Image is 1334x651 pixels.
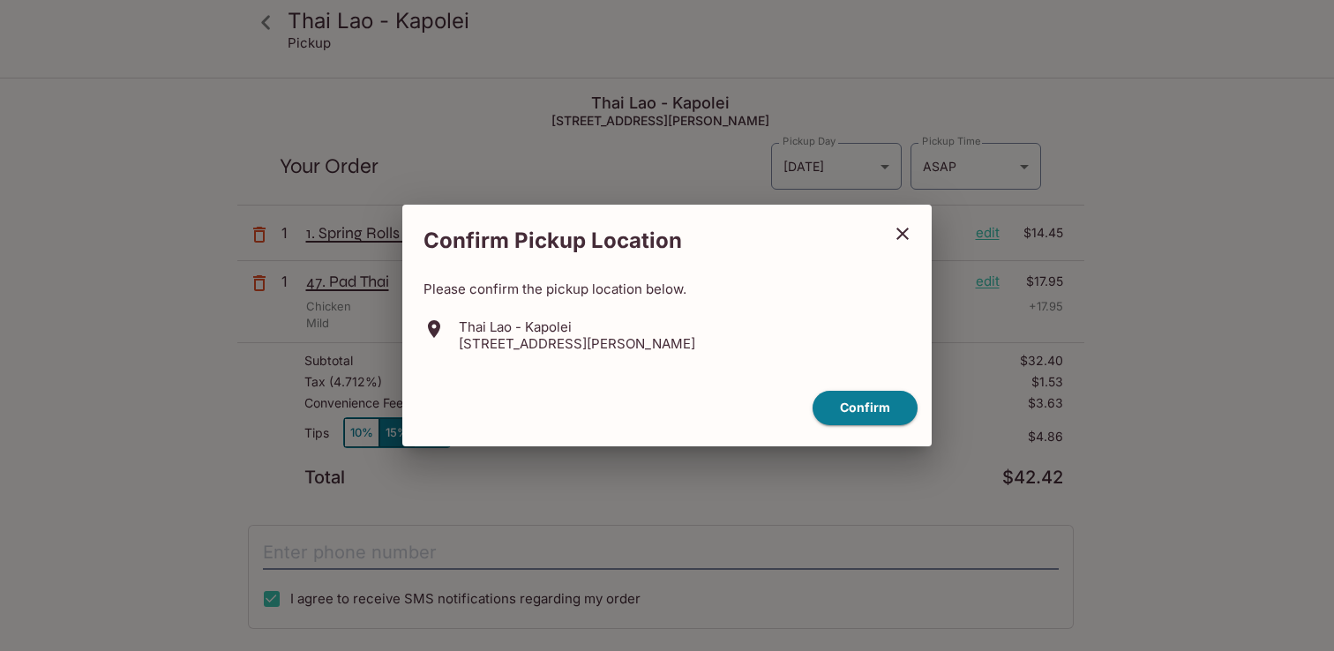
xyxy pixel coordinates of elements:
button: confirm [813,391,918,425]
button: close [881,212,925,256]
h2: Confirm Pickup Location [402,219,881,263]
p: [STREET_ADDRESS][PERSON_NAME] [459,335,695,352]
p: Please confirm the pickup location below. [423,281,911,297]
p: Thai Lao - Kapolei [459,318,695,335]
